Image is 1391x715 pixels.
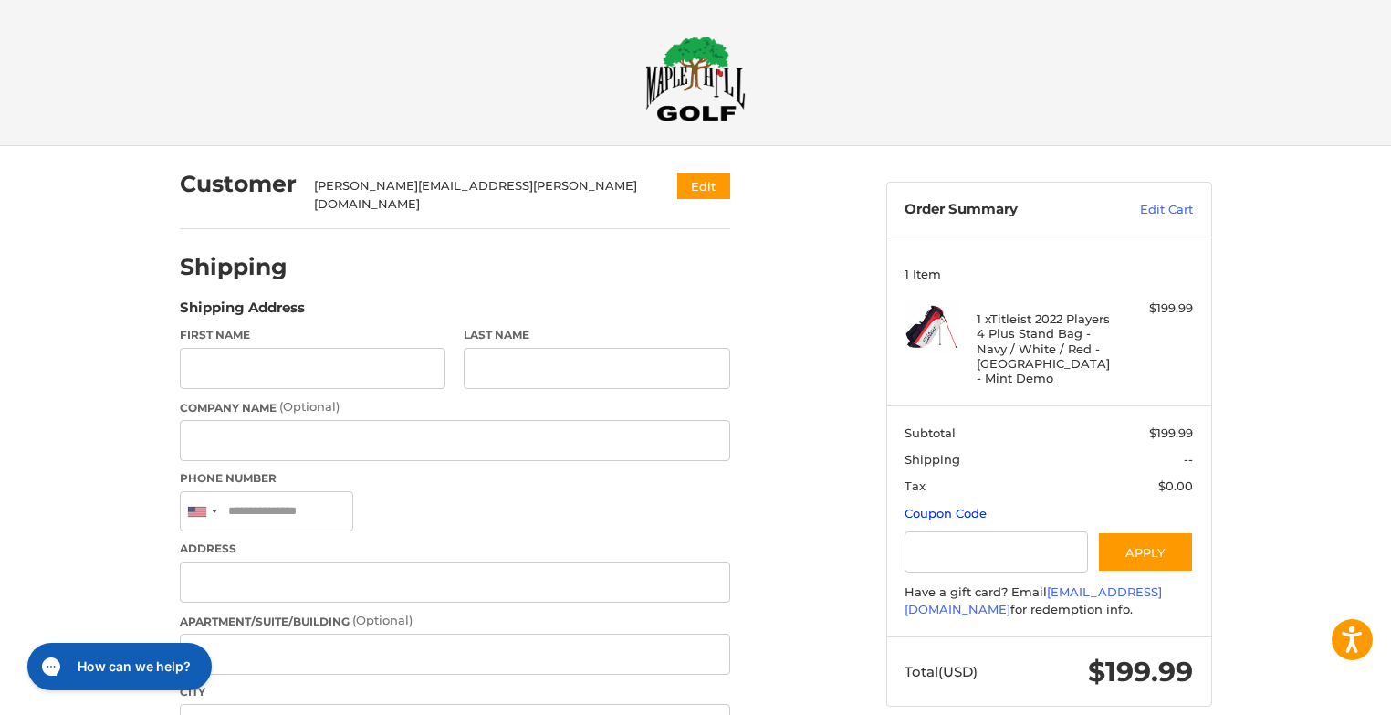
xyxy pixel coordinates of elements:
[1184,452,1193,467] span: --
[905,506,987,520] a: Coupon Code
[1101,201,1193,219] a: Edit Cart
[905,478,926,493] span: Tax
[180,327,446,343] label: First Name
[352,613,413,627] small: (Optional)
[1158,478,1193,493] span: $0.00
[180,398,730,416] label: Company Name
[464,327,730,343] label: Last Name
[677,173,730,199] button: Edit
[180,170,297,198] h2: Customer
[180,470,730,487] label: Phone Number
[1121,300,1193,318] div: $199.99
[905,426,956,440] span: Subtotal
[905,584,1193,619] div: Have a gift card? Email for redemption info.
[645,36,746,121] img: Maple Hill Golf
[314,177,642,213] div: [PERSON_NAME][EMAIL_ADDRESS][PERSON_NAME][DOMAIN_NAME]
[905,531,1088,573] input: Gift Certificate or Coupon Code
[18,636,216,697] iframe: Gorgias live chat messenger
[180,541,730,557] label: Address
[977,311,1116,385] h4: 1 x Titleist 2022 Players 4 Plus Stand Bag - Navy / White / Red - [GEOGRAPHIC_DATA] - Mint Demo
[905,267,1193,281] h3: 1 Item
[180,298,305,327] legend: Shipping Address
[905,663,978,680] span: Total (USD)
[1088,655,1193,689] span: $199.99
[181,492,223,531] div: United States: +1
[180,612,730,630] label: Apartment/Suite/Building
[905,201,1101,219] h3: Order Summary
[180,253,288,281] h2: Shipping
[1149,426,1193,440] span: $199.99
[279,399,340,414] small: (Optional)
[180,684,730,700] label: City
[1097,531,1194,573] button: Apply
[905,452,960,467] span: Shipping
